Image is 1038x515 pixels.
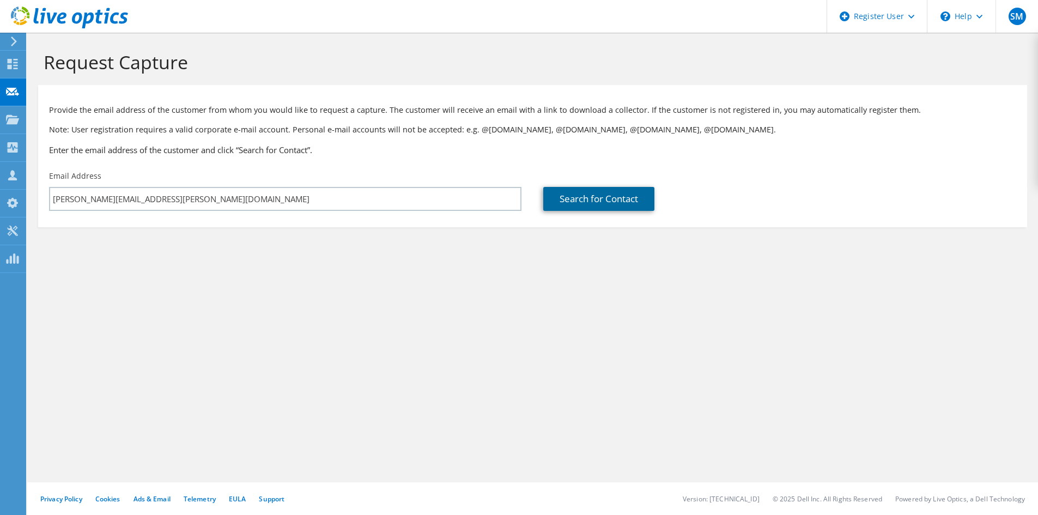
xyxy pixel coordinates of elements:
[49,144,1016,156] h3: Enter the email address of the customer and click “Search for Contact”.
[40,494,82,504] a: Privacy Policy
[683,494,760,504] li: Version: [TECHNICAL_ID]
[895,494,1025,504] li: Powered by Live Optics, a Dell Technology
[49,104,1016,116] p: Provide the email address of the customer from whom you would like to request a capture. The cust...
[95,494,120,504] a: Cookies
[229,494,246,504] a: EULA
[49,124,1016,136] p: Note: User registration requires a valid corporate e-mail account. Personal e-mail accounts will ...
[773,494,882,504] li: © 2025 Dell Inc. All Rights Reserved
[133,494,171,504] a: Ads & Email
[940,11,950,21] svg: \n
[259,494,284,504] a: Support
[184,494,216,504] a: Telemetry
[1009,8,1026,25] span: SM
[49,171,101,181] label: Email Address
[44,51,1016,74] h1: Request Capture
[543,187,654,211] a: Search for Contact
